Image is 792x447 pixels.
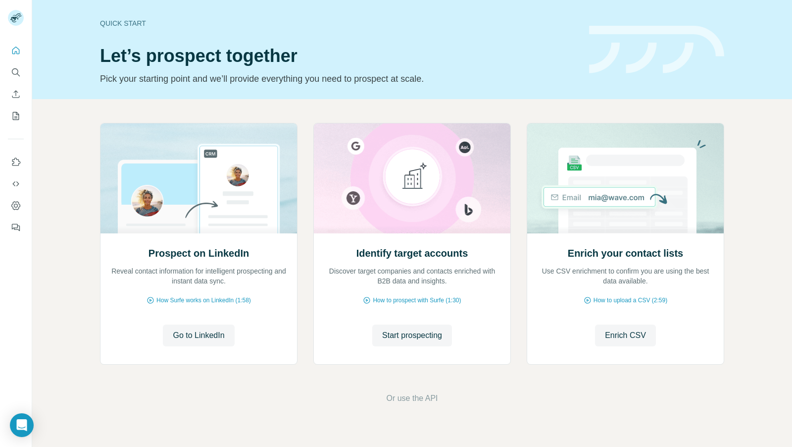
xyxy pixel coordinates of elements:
[382,330,442,341] span: Start prospecting
[373,296,461,305] span: How to prospect with Surfe (1:30)
[100,123,297,233] img: Prospect on LinkedIn
[100,46,577,66] h1: Let’s prospect together
[8,107,24,125] button: My lists
[356,246,468,260] h2: Identify target accounts
[595,325,656,346] button: Enrich CSV
[8,219,24,236] button: Feedback
[110,266,287,286] p: Reveal contact information for intelligent prospecting and instant data sync.
[163,325,234,346] button: Go to LinkedIn
[156,296,251,305] span: How Surfe works on LinkedIn (1:58)
[568,246,683,260] h2: Enrich your contact lists
[527,123,724,233] img: Enrich your contact lists
[537,266,714,286] p: Use CSV enrichment to confirm you are using the best data available.
[100,18,577,28] div: Quick start
[386,392,438,404] button: Or use the API
[8,175,24,193] button: Use Surfe API
[148,246,249,260] h2: Prospect on LinkedIn
[589,26,724,74] img: banner
[605,330,646,341] span: Enrich CSV
[173,330,224,341] span: Go to LinkedIn
[324,266,500,286] p: Discover target companies and contacts enriched with B2B data and insights.
[8,197,24,215] button: Dashboard
[8,63,24,81] button: Search
[8,85,24,103] button: Enrich CSV
[8,153,24,171] button: Use Surfe on LinkedIn
[10,413,34,437] div: Open Intercom Messenger
[8,42,24,59] button: Quick start
[313,123,511,233] img: Identify target accounts
[100,72,577,86] p: Pick your starting point and we’ll provide everything you need to prospect at scale.
[594,296,667,305] span: How to upload a CSV (2:59)
[372,325,452,346] button: Start prospecting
